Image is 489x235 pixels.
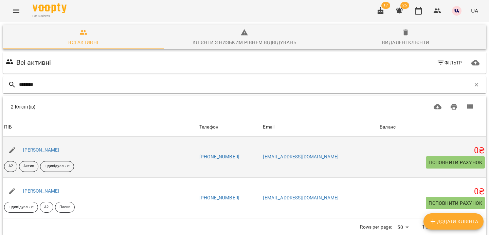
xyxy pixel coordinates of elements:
h5: 0 ₴ [380,187,485,197]
button: Поповнити рахунок [426,156,485,169]
div: Пасив [55,202,75,213]
h6: Всі активні [16,57,51,68]
div: Індивідуальне [4,202,38,213]
p: Пасив [59,204,71,210]
span: Поповнити рахунок [429,199,482,207]
span: For Business [33,14,67,18]
img: Voopty Logo [33,3,67,13]
a: [PHONE_NUMBER] [199,154,239,159]
span: Фільтр [437,59,462,67]
a: [PERSON_NAME] [23,147,59,153]
div: Sort [199,123,218,131]
div: Sort [380,123,396,131]
p: Rows per page: [360,224,392,231]
span: Поповнити рахунок [429,158,482,167]
button: Завантажити CSV [430,99,446,115]
div: А2 [40,202,53,213]
img: 1255ca683a57242d3abe33992970777d.jpg [452,6,461,16]
a: [PHONE_NUMBER] [199,195,239,200]
button: Друк [446,99,462,115]
div: ПІБ [4,123,12,131]
button: Фільтр [434,57,465,69]
p: А2 [8,163,13,169]
div: Актив [19,161,38,172]
div: Sort [263,123,274,131]
span: 17 [381,2,390,9]
div: Sort [4,123,12,131]
button: Menu [8,3,24,19]
span: ПІБ [4,123,197,131]
a: [PERSON_NAME] [23,188,59,194]
p: А2 [44,204,49,210]
button: Поповнити рахунок [426,197,485,209]
div: Видалені клієнти [382,38,429,46]
p: 1-2 of 2 [422,224,438,231]
button: Додати клієнта [423,213,484,230]
span: 25 [400,2,409,9]
p: Актив [23,163,34,169]
div: Email [263,123,274,131]
span: Телефон [199,123,260,131]
button: UA [468,4,481,17]
p: Індивідуальне [44,163,70,169]
span: UA [471,7,478,14]
a: [EMAIL_ADDRESS][DOMAIN_NAME] [263,154,339,159]
p: Індивідуальне [8,204,34,210]
div: 50 [395,222,411,232]
span: Баланс [380,123,485,131]
a: [EMAIL_ADDRESS][DOMAIN_NAME] [263,195,339,200]
div: Індивідуальне [40,161,74,172]
div: Баланс [380,123,396,131]
button: Вигляд колонок [462,99,478,115]
div: Table Toolbar [3,96,486,118]
div: Телефон [199,123,218,131]
div: А2 [4,161,17,172]
h5: 0 ₴ [380,145,485,156]
span: Email [263,123,377,131]
span: Додати клієнта [429,217,478,226]
div: Всі активні [68,38,98,46]
div: Клієнти з низьким рівнем відвідувань [193,38,296,46]
div: 2 Клієнт(ів) [11,103,233,110]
